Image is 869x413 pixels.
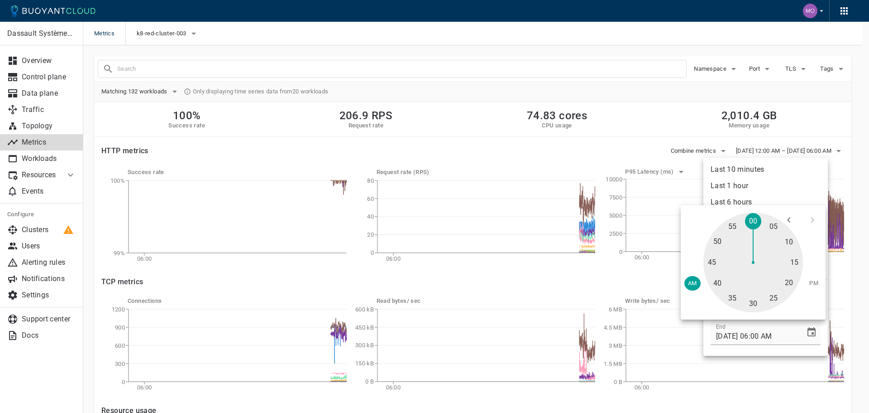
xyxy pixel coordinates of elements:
li: Last 6 hours [703,194,828,210]
label: End [716,323,726,330]
span: PM [809,280,818,287]
button: PM [806,276,822,291]
button: Choose date, selected date is Sep 18, 2025 [802,323,821,341]
input: mm/dd/yyyy hh:mm (a|p)m [711,320,799,345]
li: Last 10 minutes [703,161,828,178]
button: open previous view [781,212,797,228]
li: Last 1 hour [703,178,828,194]
span: AM [688,280,697,287]
button: AM [684,276,701,291]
